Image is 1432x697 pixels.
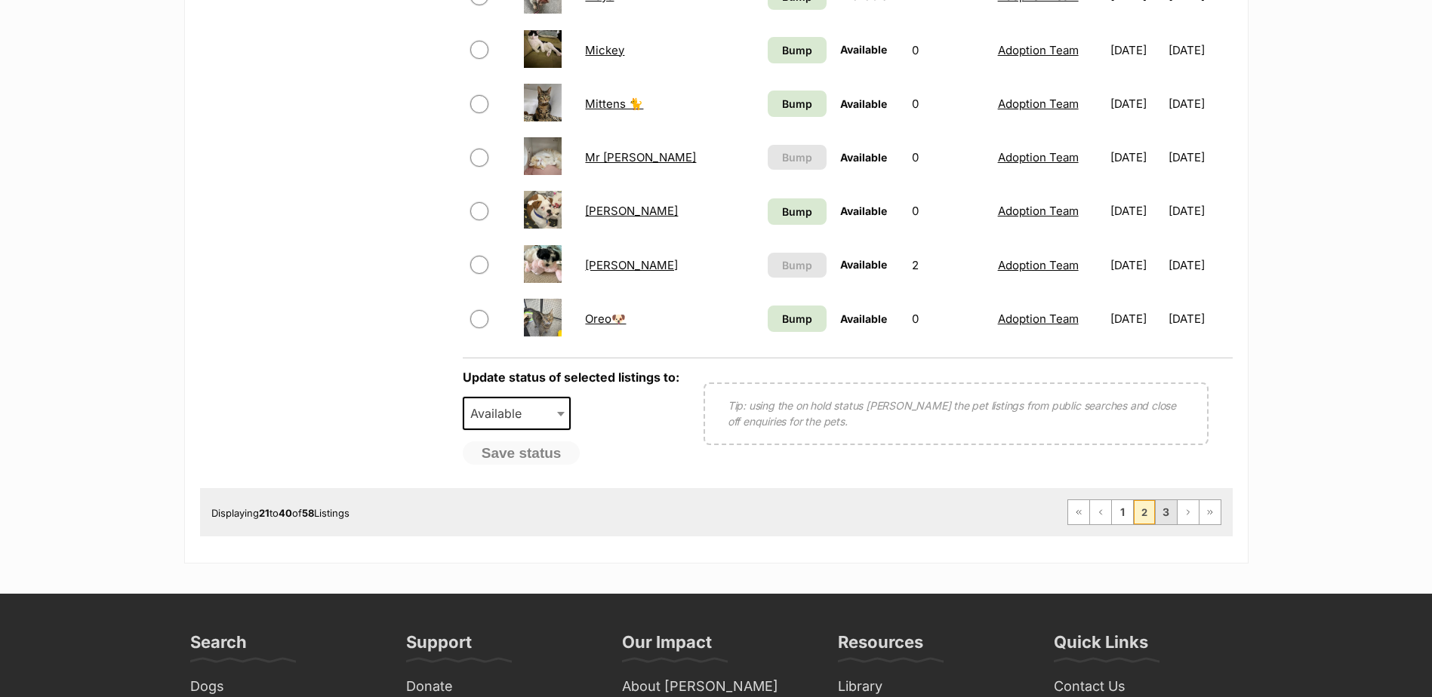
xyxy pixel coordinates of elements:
[211,507,350,519] span: Displaying to of Listings
[906,78,990,130] td: 0
[998,312,1079,326] a: Adoption Team
[1068,500,1089,524] a: First page
[585,150,696,164] a: Mr [PERSON_NAME]
[463,441,580,465] button: Save status
[906,24,990,76] td: 0
[1104,239,1167,291] td: [DATE]
[1169,293,1231,345] td: [DATE]
[782,204,812,220] span: Bump
[1169,239,1231,291] td: [DATE]
[840,97,887,110] span: Available
[302,507,314,519] strong: 58
[1178,500,1199,524] a: Next page
[622,631,712,662] h3: Our Impact
[840,312,887,325] span: Available
[840,43,887,56] span: Available
[1199,500,1221,524] a: Last page
[782,42,812,58] span: Bump
[906,185,990,237] td: 0
[998,150,1079,164] a: Adoption Team
[1104,78,1167,130] td: [DATE]
[782,311,812,327] span: Bump
[464,403,537,424] span: Available
[768,91,826,117] a: Bump
[259,507,269,519] strong: 21
[838,631,923,662] h3: Resources
[768,253,826,278] button: Bump
[585,43,624,57] a: Mickey
[1156,500,1177,524] a: Page 3
[840,151,887,164] span: Available
[782,257,812,273] span: Bump
[1169,78,1231,130] td: [DATE]
[1169,185,1231,237] td: [DATE]
[463,370,679,385] label: Update status of selected listings to:
[406,631,472,662] h3: Support
[1169,24,1231,76] td: [DATE]
[998,258,1079,272] a: Adoption Team
[1104,24,1167,76] td: [DATE]
[768,37,826,63] a: Bump
[190,631,247,662] h3: Search
[1104,185,1167,237] td: [DATE]
[782,96,812,112] span: Bump
[840,204,887,217] span: Available
[463,397,571,430] span: Available
[998,97,1079,111] a: Adoption Team
[1104,131,1167,183] td: [DATE]
[1134,500,1155,524] span: Page 2
[585,258,678,272] a: [PERSON_NAME]
[768,198,826,225] a: Bump
[906,239,990,291] td: 2
[768,306,826,332] a: Bump
[1112,500,1133,524] a: Page 1
[906,293,990,345] td: 0
[906,131,990,183] td: 0
[998,204,1079,218] a: Adoption Team
[782,149,812,165] span: Bump
[840,258,887,271] span: Available
[1090,500,1111,524] a: Previous page
[585,97,643,111] a: Mittens 🐈
[768,145,826,170] button: Bump
[728,398,1184,429] p: Tip: using the on hold status [PERSON_NAME] the pet listings from public searches and close off e...
[1067,499,1221,525] nav: Pagination
[585,312,626,326] a: Oreo🐶
[1054,631,1148,662] h3: Quick Links
[585,204,678,218] a: [PERSON_NAME]
[998,43,1079,57] a: Adoption Team
[1169,131,1231,183] td: [DATE]
[1104,293,1167,345] td: [DATE]
[279,507,292,519] strong: 40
